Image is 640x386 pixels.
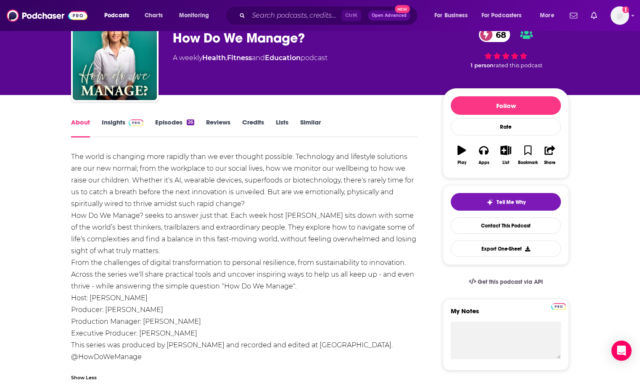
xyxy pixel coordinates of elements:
[479,27,510,42] a: 68
[206,118,230,137] a: Reviews
[451,193,561,211] button: tell me why sparkleTell Me Why
[202,54,226,62] a: Health
[495,140,517,170] button: List
[98,9,140,22] button: open menu
[300,118,321,137] a: Similar
[518,160,538,165] div: Bookmark
[551,303,566,310] img: Podchaser Pro
[145,10,163,21] span: Charts
[451,241,561,257] button: Export One-Sheet
[476,9,534,22] button: open menu
[265,54,301,62] a: Education
[428,9,478,22] button: open menu
[611,341,632,361] div: Open Intercom Messenger
[249,9,341,22] input: Search podcasts, credits, & more...
[473,140,495,170] button: Apps
[494,62,542,69] span: rated this podcast
[502,160,509,165] div: List
[497,199,526,206] span: Tell Me Why
[622,6,629,13] svg: Add a profile image
[458,160,466,165] div: Play
[372,13,407,18] span: Open Advanced
[566,8,581,23] a: Show notifications dropdown
[434,10,468,21] span: For Business
[104,10,129,21] span: Podcasts
[443,22,569,74] div: 68 1 personrated this podcast
[534,9,565,22] button: open menu
[179,10,209,21] span: Monitoring
[139,9,168,22] a: Charts
[487,199,493,206] img: tell me why sparkle
[226,54,227,62] span: ,
[395,5,410,13] span: New
[7,8,87,24] img: Podchaser - Follow, Share and Rate Podcasts
[481,10,522,21] span: For Podcasters
[227,54,252,62] a: Fitness
[368,11,410,21] button: Open AdvancedNew
[479,160,489,165] div: Apps
[102,118,143,137] a: InsightsPodchaser Pro
[611,6,629,25] button: Show profile menu
[252,54,265,62] span: and
[71,151,418,363] div: The world is changing more rapidly than we ever thought possible. Technology and lifestyle soluti...
[451,307,561,322] label: My Notes
[517,140,539,170] button: Bookmark
[187,119,194,125] div: 26
[173,9,220,22] button: open menu
[233,6,426,25] div: Search podcasts, credits, & more...
[451,140,473,170] button: Play
[73,16,157,100] img: How Do We Manage?
[242,118,264,137] a: Credits
[129,119,143,126] img: Podchaser Pro
[611,6,629,25] img: User Profile
[451,217,561,234] a: Contact This Podcast
[539,140,561,170] button: Share
[478,278,543,286] span: Get this podcast via API
[587,8,600,23] a: Show notifications dropdown
[451,96,561,115] button: Follow
[471,62,494,69] span: 1 person
[540,10,554,21] span: More
[155,118,194,137] a: Episodes26
[544,160,555,165] div: Share
[462,272,550,292] a: Get this podcast via API
[173,53,328,63] div: A weekly podcast
[611,6,629,25] span: Logged in as Ashley_Beenen
[487,27,510,42] span: 68
[551,302,566,310] a: Pro website
[276,118,288,137] a: Lists
[341,10,361,21] span: Ctrl K
[451,118,561,135] div: Rate
[71,118,90,137] a: About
